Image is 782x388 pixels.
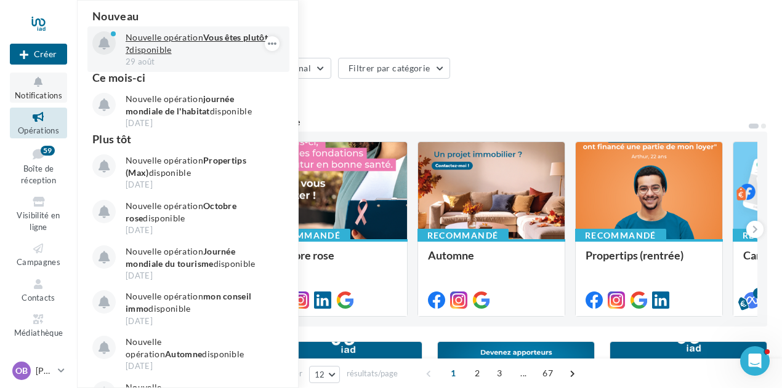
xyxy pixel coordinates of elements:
a: Opérations [10,108,67,138]
a: Visibilité en ligne [10,192,67,234]
button: Notifications [10,73,67,103]
div: Propertips (rentrée) [586,249,712,274]
div: Nouvelle campagne [10,44,67,65]
a: OB [PERSON_NAME] [10,359,67,382]
span: 12 [315,370,325,379]
span: Boîte de réception [21,164,56,185]
a: Campagnes [10,239,67,269]
span: OB [15,365,28,377]
button: 12 [309,366,341,383]
a: Boîte de réception59 [10,143,67,188]
span: 67 [538,363,558,383]
span: Opérations [18,125,59,135]
div: 5 opérations recommandées par votre enseigne [92,117,748,127]
button: Filtrer par catégorie [338,58,450,79]
a: Médiathèque [10,310,67,340]
div: Automne [428,249,555,274]
span: Médiathèque [14,328,63,338]
button: Créer [10,44,67,65]
div: Octobre rose [270,249,397,274]
span: Contacts [22,293,55,303]
div: Recommandé [575,229,666,242]
span: ... [514,363,533,383]
div: Recommandé [259,229,350,242]
iframe: Intercom live chat [740,346,770,376]
span: 2 [467,363,487,383]
span: Notifications [15,90,62,100]
span: résultats/page [347,368,398,379]
span: 1 [443,363,463,383]
div: Recommandé [417,229,509,242]
span: Visibilité en ligne [17,210,60,232]
span: Campagnes [17,257,60,267]
div: 5 [753,288,764,299]
div: Opérations marketing [92,20,767,38]
a: Calendrier [10,346,67,376]
a: Contacts [10,275,67,305]
span: 3 [490,363,509,383]
p: [PERSON_NAME] [36,365,53,377]
div: 59 [41,146,55,156]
